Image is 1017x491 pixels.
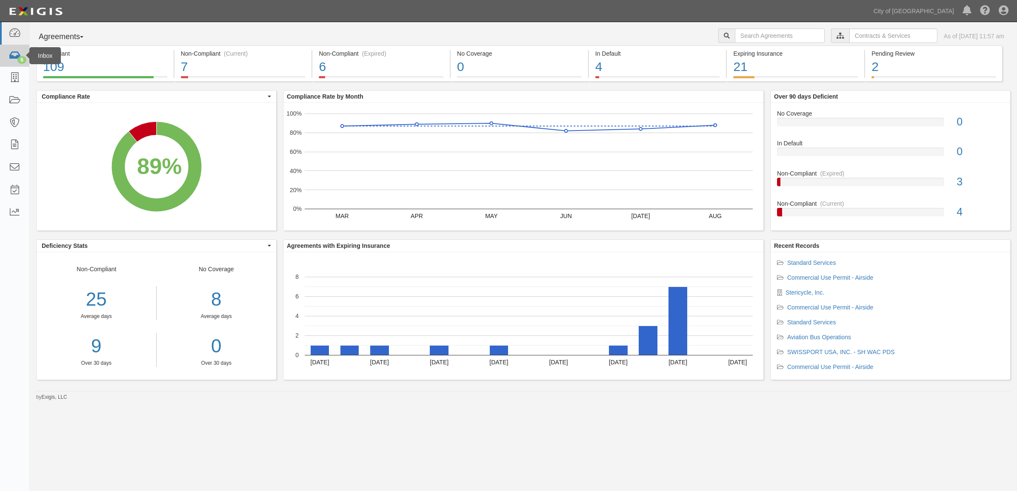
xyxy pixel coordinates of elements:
[865,76,1003,83] a: Pending Review2
[457,58,582,76] div: 0
[286,110,302,117] text: 100%
[733,49,858,58] div: Expiring Insurance
[370,359,389,366] text: [DATE]
[37,265,157,367] div: Non-Compliant
[709,213,722,219] text: AUG
[36,394,67,401] small: by
[295,352,299,358] text: 0
[771,109,1010,118] div: No Coverage
[777,199,1004,223] a: Non-Compliant(Current)4
[728,359,747,366] text: [DATE]
[163,360,270,367] div: Over 30 days
[980,6,990,16] i: Help Center - Complianz
[787,274,873,281] a: Commercial Use Permit - Airside
[295,273,299,280] text: 8
[37,333,156,360] a: 9
[560,213,572,219] text: JUN
[37,360,156,367] div: Over 30 days
[787,363,873,370] a: Commercial Use Permit - Airside
[157,265,277,367] div: No Coverage
[771,199,1010,208] div: Non-Compliant
[36,76,174,83] a: Compliant109
[37,240,276,252] button: Deficiency Stats
[871,49,996,58] div: Pending Review
[283,252,763,380] svg: A chart.
[950,204,1010,220] div: 4
[950,174,1010,190] div: 3
[29,47,61,64] div: Inbox
[950,114,1010,130] div: 0
[777,169,1004,199] a: Non-Compliant(Expired)3
[820,169,844,178] div: (Expired)
[42,241,266,250] span: Deficiency Stats
[290,129,302,136] text: 80%
[735,28,825,43] input: Search Agreements
[820,199,844,208] div: (Current)
[787,334,851,341] a: Aviation Bus Operations
[733,58,858,76] div: 21
[774,242,820,249] b: Recent Records
[295,312,299,319] text: 4
[849,28,937,43] input: Contracts & Services
[37,286,156,313] div: 25
[319,58,443,76] div: 6
[430,359,449,366] text: [DATE]
[174,76,312,83] a: Non-Compliant(Current)7
[6,4,65,19] img: logo-5460c22ac91f19d4615b14bd174203de0afe785f0fc80cf4dbbc73dc1793850b.png
[42,92,266,101] span: Compliance Rate
[489,359,508,366] text: [DATE]
[37,91,276,102] button: Compliance Rate
[287,242,390,249] b: Agreements with Expiring Insurance
[485,213,498,219] text: MAY
[312,76,450,83] a: Non-Compliant(Expired)6
[37,313,156,320] div: Average days
[668,359,687,366] text: [DATE]
[42,394,67,400] a: Exigis, LLC
[290,167,302,174] text: 40%
[771,169,1010,178] div: Non-Compliant
[319,49,443,58] div: Non-Compliant (Expired)
[787,349,895,355] a: SWISSPORT USA, INC. - SH WAC PDS
[362,49,386,58] div: (Expired)
[36,28,100,45] button: Agreements
[17,56,26,64] div: 6
[777,109,1004,139] a: No Coverage0
[787,304,873,311] a: Commercial Use Permit - Airside
[283,103,763,230] svg: A chart.
[787,259,836,266] a: Standard Services
[944,32,1004,40] div: As of [DATE] 11:57 am
[295,332,299,339] text: 2
[457,49,582,58] div: No Coverage
[295,293,299,300] text: 6
[290,186,302,193] text: 20%
[37,103,276,230] svg: A chart.
[163,313,270,320] div: Average days
[595,58,720,76] div: 4
[336,213,349,219] text: MAR
[787,319,836,326] a: Standard Services
[181,49,306,58] div: Non-Compliant (Current)
[293,205,302,212] text: 0%
[451,76,588,83] a: No Coverage0
[43,49,167,58] div: Compliant
[771,139,1010,148] div: In Default
[871,58,996,76] div: 2
[589,76,726,83] a: In Default4
[163,286,270,313] div: 8
[290,148,302,155] text: 60%
[311,359,329,366] text: [DATE]
[727,76,864,83] a: Expiring Insurance21
[224,49,248,58] div: (Current)
[869,3,958,20] a: City of [GEOGRAPHIC_DATA]
[786,289,824,296] a: Stericycle, Inc.
[631,213,650,219] text: [DATE]
[950,144,1010,159] div: 0
[137,150,182,182] div: 89%
[287,93,363,100] b: Compliance Rate by Month
[163,333,270,360] a: 0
